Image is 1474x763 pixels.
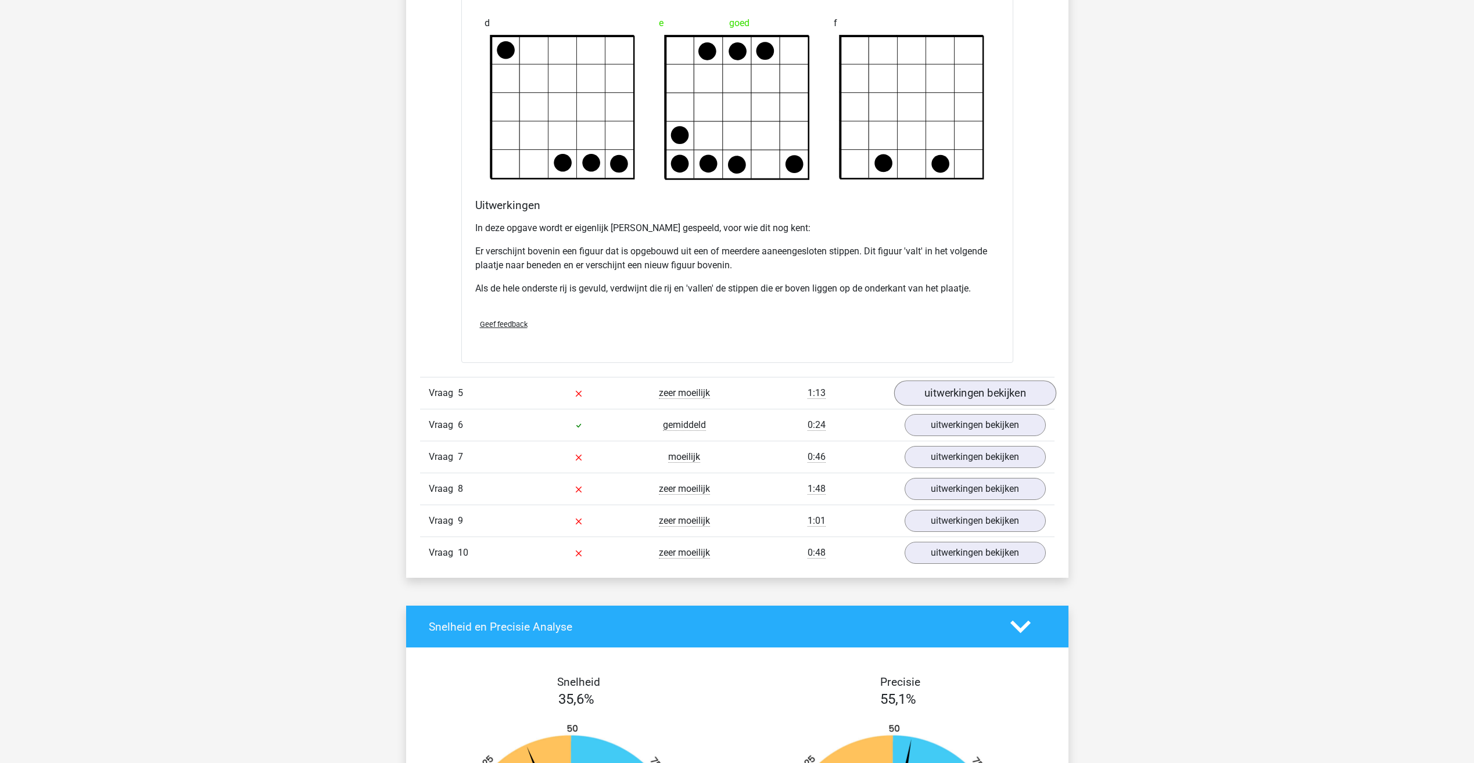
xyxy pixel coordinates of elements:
span: zeer moeilijk [659,547,710,559]
a: uitwerkingen bekijken [905,478,1046,500]
a: uitwerkingen bekijken [905,510,1046,532]
span: 9 [458,515,463,526]
span: Vraag [429,546,458,560]
span: 8 [458,483,463,494]
span: 0:24 [808,419,826,431]
a: uitwerkingen bekijken [905,542,1046,564]
span: 1:01 [808,515,826,527]
span: 6 [458,419,463,430]
a: uitwerkingen bekijken [905,446,1046,468]
span: 5 [458,387,463,398]
div: goed [659,12,815,35]
span: 35,6% [558,691,594,707]
span: zeer moeilijk [659,387,710,399]
p: Als de hele onderste rij is gevuld, verdwijnt die rij en 'vallen' de stippen die er boven liggen ... [475,282,999,296]
span: 0:48 [808,547,826,559]
span: e [659,12,664,35]
span: 0:46 [808,451,826,463]
h4: Snelheid en Precisie Analyse [429,620,993,634]
span: 7 [458,451,463,462]
span: Geef feedback [480,320,528,329]
p: Er verschijnt bovenin een figuur dat is opgebouwd uit een of meerdere aaneengesloten stippen. Dit... [475,244,999,272]
span: 55,1% [880,691,916,707]
span: zeer moeilijk [659,483,710,495]
a: uitwerkingen bekijken [894,380,1056,406]
span: Vraag [429,418,458,432]
span: 1:13 [808,387,826,399]
span: gemiddeld [663,419,706,431]
span: Vraag [429,514,458,528]
span: 10 [458,547,468,558]
h4: Precisie [751,675,1050,689]
a: uitwerkingen bekijken [905,414,1046,436]
span: f [834,12,837,35]
span: 1:48 [808,483,826,495]
p: In deze opgave wordt er eigenlijk [PERSON_NAME] gespeeld, voor wie dit nog kent: [475,221,999,235]
h4: Uitwerkingen [475,199,999,212]
h4: Snelheid [429,675,729,689]
span: moeilijk [668,451,700,463]
span: zeer moeilijk [659,515,710,527]
span: Vraag [429,482,458,496]
span: Vraag [429,386,458,400]
span: d [485,12,490,35]
span: Vraag [429,450,458,464]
